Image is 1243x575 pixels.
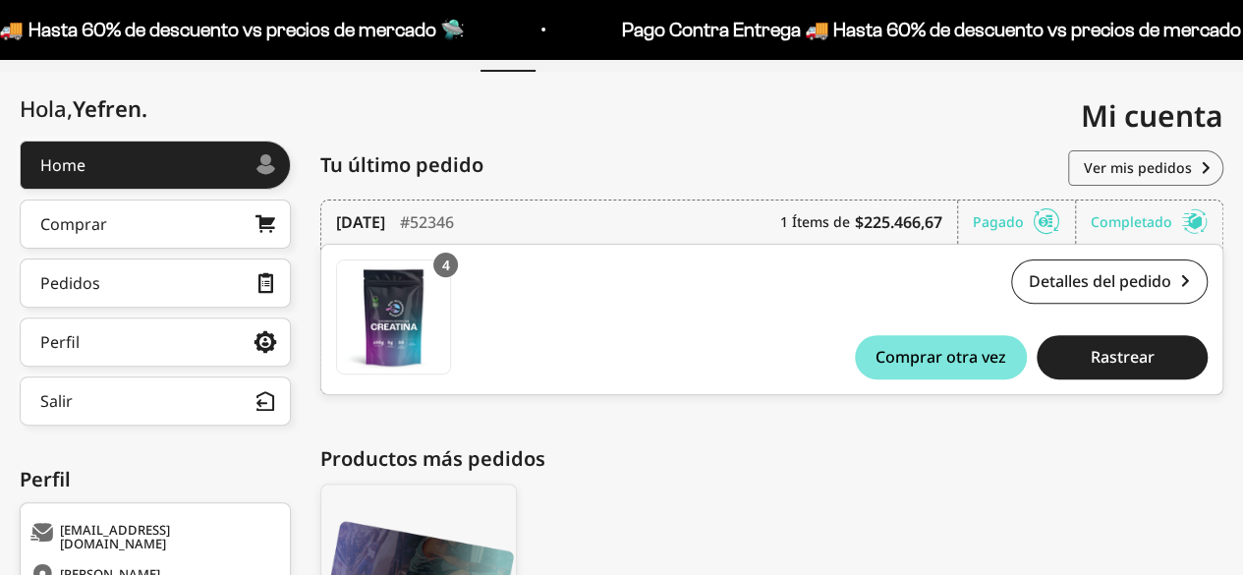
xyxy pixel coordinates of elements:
span: Tu último pedido [320,150,483,180]
a: Home [20,141,291,190]
div: Perfil [40,334,80,350]
a: Pedidos [20,259,291,308]
span: Rastrear [1090,349,1154,365]
div: Hola, [20,96,147,121]
b: $225.466,67 [855,210,942,234]
div: 1 Ítems de [780,201,958,244]
div: Comprar [40,216,107,232]
a: Detalles del pedido [1011,259,1208,304]
span: Mi cuenta [1081,95,1223,136]
div: Salir [40,393,73,409]
time: [DATE] [336,210,385,234]
span: . [141,93,147,123]
img: Translation missing: es.Creatina Monohidrato [337,260,450,374]
button: Rastrear [1037,335,1208,379]
span: Yefren [73,93,147,123]
button: Comprar otra vez [855,335,1026,379]
div: 4 [433,253,458,277]
a: Perfil [20,317,291,367]
a: Comprar [20,200,291,249]
div: #52346 [400,201,454,244]
div: Productos más pedidos [320,444,1223,474]
span: Comprar otra vez [876,349,1006,365]
div: Pagado [973,201,1076,244]
a: Creatina Monohidrato [336,259,451,374]
div: Home [40,157,85,173]
div: Pedidos [40,275,100,291]
div: Completado [1091,201,1208,244]
div: [EMAIL_ADDRESS][DOMAIN_NAME] [30,523,275,550]
button: Salir [20,376,291,426]
div: Perfil [20,465,291,494]
a: Ver mis pedidos [1068,150,1223,186]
